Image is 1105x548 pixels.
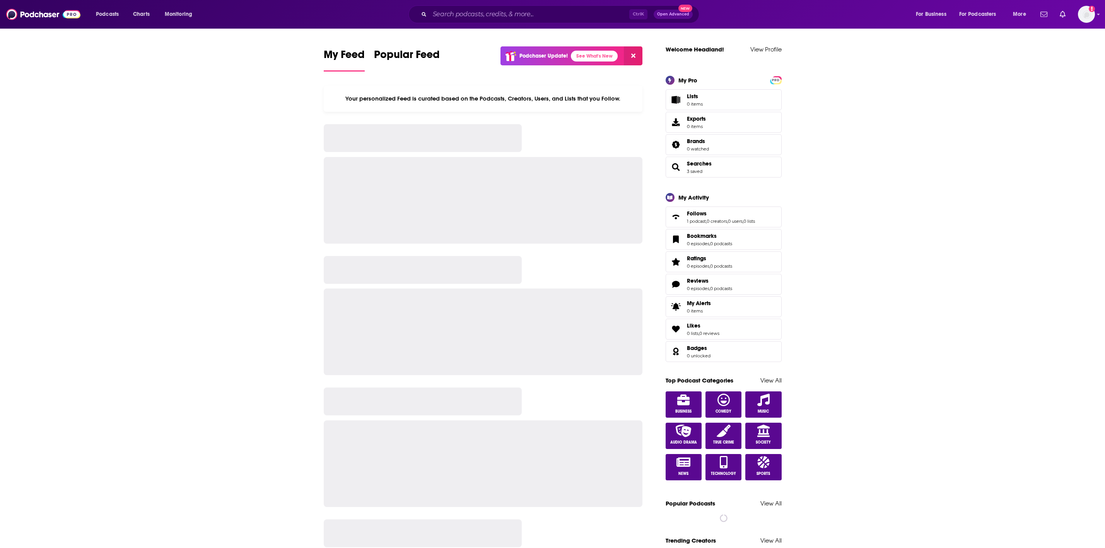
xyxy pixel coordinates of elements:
div: My Activity [678,194,709,201]
span: Audio Drama [670,440,697,445]
button: open menu [159,8,202,20]
a: Ratings [687,255,732,262]
a: View All [760,377,782,384]
span: Ratings [666,251,782,272]
span: Ctrl K [629,9,647,19]
span: , [709,286,710,291]
span: , [743,219,743,224]
span: Lists [687,93,703,100]
span: Comedy [716,409,731,414]
a: Bookmarks [668,234,684,245]
span: True Crime [713,440,734,445]
a: 0 podcasts [710,263,732,269]
a: Likes [687,322,719,329]
button: open menu [1008,8,1036,20]
a: Follows [668,212,684,222]
span: For Podcasters [959,9,996,20]
span: Reviews [666,274,782,295]
p: Podchaser Update! [519,53,568,59]
div: Search podcasts, credits, & more... [416,5,707,23]
a: Sports [745,454,782,480]
a: Exports [666,112,782,133]
span: My Alerts [687,300,711,307]
a: Charts [128,8,154,20]
a: Audio Drama [666,423,702,449]
a: Technology [705,454,742,480]
a: Music [745,391,782,418]
span: Bookmarks [666,229,782,250]
span: Popular Feed [374,48,440,66]
a: Comedy [705,391,742,418]
span: Exports [687,115,706,122]
span: Badges [687,345,707,352]
a: 1 podcast [687,219,706,224]
a: 0 episodes [687,241,709,246]
span: Exports [668,117,684,128]
span: My Feed [324,48,365,66]
a: Follows [687,210,755,217]
a: 0 lists [687,331,699,336]
span: , [709,241,710,246]
span: Lists [668,94,684,105]
span: , [699,331,699,336]
span: Likes [687,322,700,329]
a: Badges [668,346,684,357]
a: Lists [666,89,782,110]
a: Brands [668,139,684,150]
a: 0 watched [687,146,709,152]
span: Lists [687,93,698,100]
a: 0 lists [743,219,755,224]
a: Bookmarks [687,232,732,239]
button: open menu [954,8,1008,20]
span: Brands [687,138,705,145]
a: PRO [771,77,781,82]
a: 0 unlocked [687,353,710,359]
a: My Alerts [666,296,782,317]
button: Open AdvancedNew [654,10,693,19]
span: , [709,263,710,269]
a: Society [745,423,782,449]
input: Search podcasts, credits, & more... [430,8,629,20]
a: Brands [687,138,709,145]
a: 0 podcasts [710,286,732,291]
span: Charts [133,9,150,20]
a: Badges [687,345,710,352]
span: Technology [711,471,736,476]
span: PRO [771,77,781,83]
span: Brands [666,134,782,155]
span: Follows [666,207,782,227]
span: Logged in as headlandconsultancy [1078,6,1095,23]
a: Show notifications dropdown [1037,8,1050,21]
a: Searches [668,162,684,172]
span: Follows [687,210,707,217]
span: 0 items [687,124,706,129]
button: open menu [910,8,956,20]
span: Business [675,409,692,414]
a: View All [760,500,782,507]
a: 0 reviews [699,331,719,336]
span: For Business [916,9,946,20]
a: Popular Podcasts [666,500,715,507]
span: 0 items [687,308,711,314]
a: News [666,454,702,480]
span: Podcasts [96,9,119,20]
a: Reviews [668,279,684,290]
a: Welcome Headland! [666,46,724,53]
a: 0 creators [707,219,727,224]
a: 0 users [728,219,743,224]
span: Bookmarks [687,232,717,239]
a: 0 episodes [687,286,709,291]
a: Trending Creators [666,537,716,544]
svg: Add a profile image [1089,6,1095,12]
a: Show notifications dropdown [1057,8,1069,21]
div: Your personalized Feed is curated based on the Podcasts, Creators, Users, and Lists that you Follow. [324,85,643,112]
span: Searches [687,160,712,167]
a: Likes [668,324,684,335]
span: , [727,219,728,224]
span: Likes [666,319,782,340]
span: Reviews [687,277,709,284]
a: My Feed [324,48,365,72]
